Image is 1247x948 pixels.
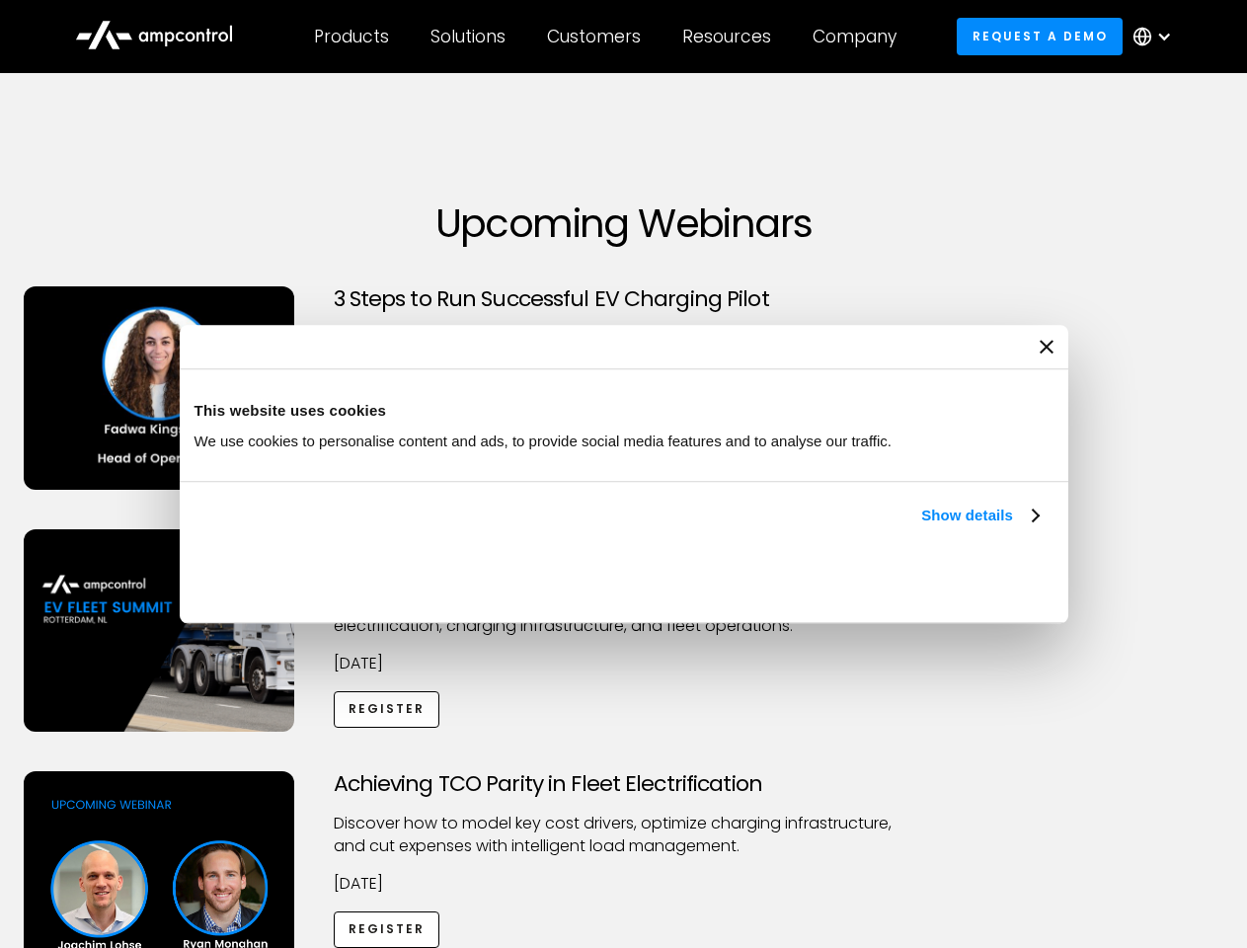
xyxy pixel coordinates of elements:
[314,26,389,47] div: Products
[430,26,506,47] div: Solutions
[24,199,1224,247] h1: Upcoming Webinars
[921,504,1038,527] a: Show details
[334,653,914,674] p: [DATE]
[547,26,641,47] div: Customers
[957,18,1123,54] a: Request a demo
[682,26,771,47] div: Resources
[334,911,440,948] a: Register
[813,26,896,47] div: Company
[334,691,440,728] a: Register
[334,873,914,895] p: [DATE]
[334,286,914,312] h3: 3 Steps to Run Successful EV Charging Pilot
[762,550,1046,607] button: Okay
[334,771,914,797] h3: Achieving TCO Parity in Fleet Electrification
[1040,340,1053,354] button: Close banner
[195,433,893,449] span: We use cookies to personalise content and ads, to provide social media features and to analyse ou...
[334,813,914,857] p: Discover how to model key cost drivers, optimize charging infrastructure, and cut expenses with i...
[195,399,1053,423] div: This website uses cookies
